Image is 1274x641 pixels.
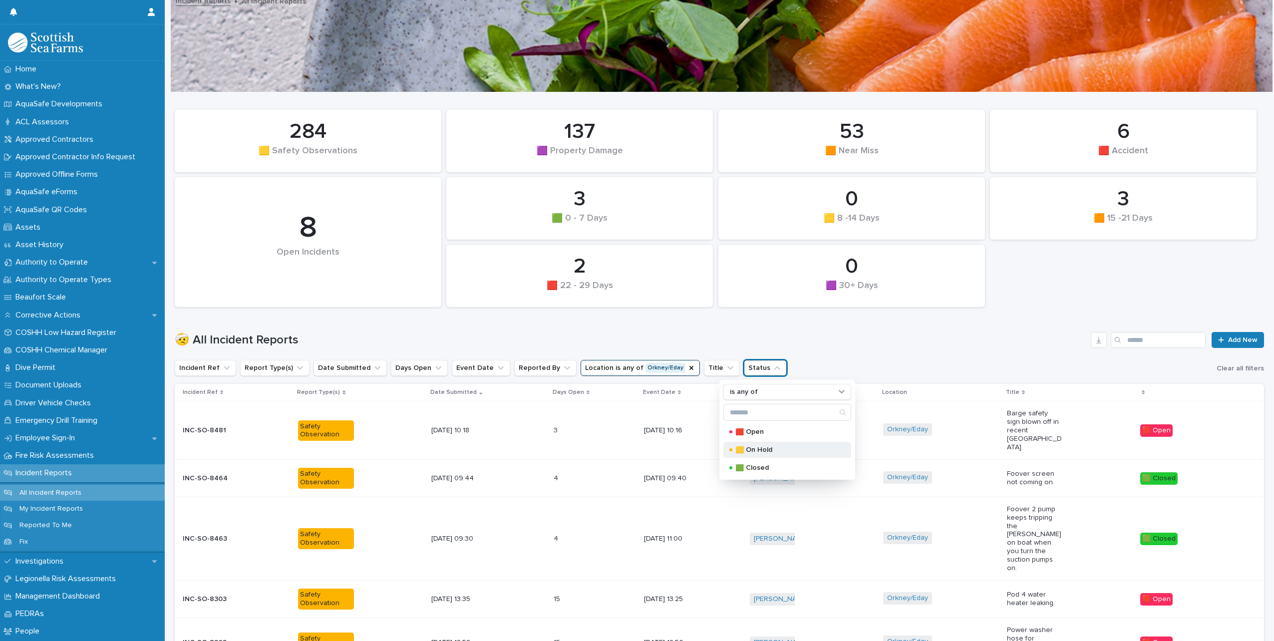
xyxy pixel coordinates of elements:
[452,360,510,376] button: Event Date
[1007,505,1062,572] p: Foover 2 pump keeps tripping the [PERSON_NAME] on boat when you turn the suction pumps on.
[192,247,424,279] div: Open Incidents
[11,451,102,460] p: Fire Risk Assessments
[1228,336,1258,343] span: Add New
[887,534,928,542] a: Orkney/Eday
[11,609,52,619] p: PEDRAs
[553,387,584,398] p: Days Open
[735,213,968,234] div: 🟨 8 -14 Days
[744,360,787,376] button: Status
[175,581,1264,618] tr: INC-SO-8303Safety Observation[DATE] 13:351515 [DATE] 13:25[PERSON_NAME] Orkney/Eday Pod 4 water h...
[754,535,808,543] a: [PERSON_NAME]
[554,472,560,483] p: 4
[297,387,340,398] p: Report Type(s)
[882,387,907,398] p: Location
[1140,424,1173,437] div: 🟥 Open
[183,426,238,435] p: INC-SO-8481
[735,446,835,453] p: 🟨 On Hold
[11,627,47,636] p: People
[11,398,99,408] p: Driver Vehicle Checks
[183,387,218,398] p: Incident Ref
[11,135,101,144] p: Approved Contractors
[11,521,80,530] p: Reported To Me
[735,254,968,279] div: 0
[175,401,1264,460] tr: INC-SO-8481Safety Observation[DATE] 10:1833 [DATE] 10:16[PERSON_NAME] Orkney/Eday Barge safety si...
[183,595,238,604] p: INC-SO-8303
[887,425,928,434] a: Orkney/Eday
[644,595,699,604] p: [DATE] 13:25
[643,387,675,398] p: Event Date
[11,223,48,232] p: Assets
[644,474,699,483] p: [DATE] 09:40
[11,205,95,215] p: AquaSafe QR Codes
[11,64,44,74] p: Home
[183,535,238,543] p: INC-SO-8463
[192,146,424,167] div: 🟨 Safety Observations
[887,473,928,482] a: Orkney/Eday
[240,360,310,376] button: Report Type(s)
[1006,387,1019,398] p: Title
[431,595,487,604] p: [DATE] 13:35
[11,328,124,337] p: COSHH Low Hazard Register
[1007,146,1240,167] div: 🟥 Accident
[11,468,80,478] p: Incident Reports
[11,311,88,320] p: Corrective Actions
[11,117,77,127] p: ACL Assessors
[8,32,83,52] img: bPIBxiqnSb2ggTQWdOVV
[11,82,69,91] p: What's New?
[554,424,560,435] p: 3
[11,505,91,513] p: My Incident Reports
[724,404,851,420] input: Search
[1007,409,1062,451] p: Barge safety sign blown off in recent [GEOGRAPHIC_DATA].
[730,388,758,396] p: is any of
[11,152,143,162] p: Approved Contractor Info Request
[463,213,696,234] div: 🟩 0 - 7 Days
[175,333,1087,347] h1: 🤕 All Incident Reports
[735,187,968,212] div: 0
[11,170,106,179] p: Approved Offline Forms
[735,146,968,167] div: 🟧 Near Miss
[1007,119,1240,144] div: 6
[1007,591,1062,608] p: Pod 4 water heater leaking.
[183,474,238,483] p: INC-SO-8464
[1007,187,1240,212] div: 3
[11,275,119,285] p: Authority to Operate Types
[704,360,740,376] button: Title
[735,428,835,435] p: 🟥 Open
[431,426,487,435] p: [DATE] 10:18
[514,360,577,376] button: Reported By
[1111,332,1206,348] div: Search
[644,535,699,543] p: [DATE] 11:00
[554,593,562,604] p: 15
[11,538,36,546] p: Fix
[735,281,968,302] div: 🟪 30+ Days
[754,595,808,604] a: [PERSON_NAME]
[887,594,928,603] a: Orkney/Eday
[192,210,424,246] div: 8
[735,119,968,144] div: 53
[1217,365,1264,372] span: Clear all filters
[298,589,353,610] div: Safety Observation
[1007,213,1240,234] div: 🟧 15 -21 Days
[463,281,696,302] div: 🟥 22 - 29 Days
[11,293,74,302] p: Beaufort Scale
[581,360,700,376] button: Location
[11,433,83,443] p: Employee Sign-In
[11,258,96,267] p: Authority to Operate
[298,528,353,549] div: Safety Observation
[11,557,71,566] p: Investigations
[298,420,353,441] div: Safety Observation
[11,363,63,372] p: Dive Permit
[1007,470,1062,487] p: Foover screen not coming on
[391,360,448,376] button: Days Open
[11,592,108,601] p: Management Dashboard
[298,468,353,489] div: Safety Observation
[463,187,696,212] div: 3
[11,99,110,109] p: AquaSafe Developments
[431,535,487,543] p: [DATE] 09:30
[431,474,487,483] p: [DATE] 09:44
[175,360,236,376] button: Incident Ref
[11,240,71,250] p: Asset History
[735,464,835,471] p: 🟩 Closed
[11,187,85,197] p: AquaSafe eForms
[314,360,387,376] button: Date Submitted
